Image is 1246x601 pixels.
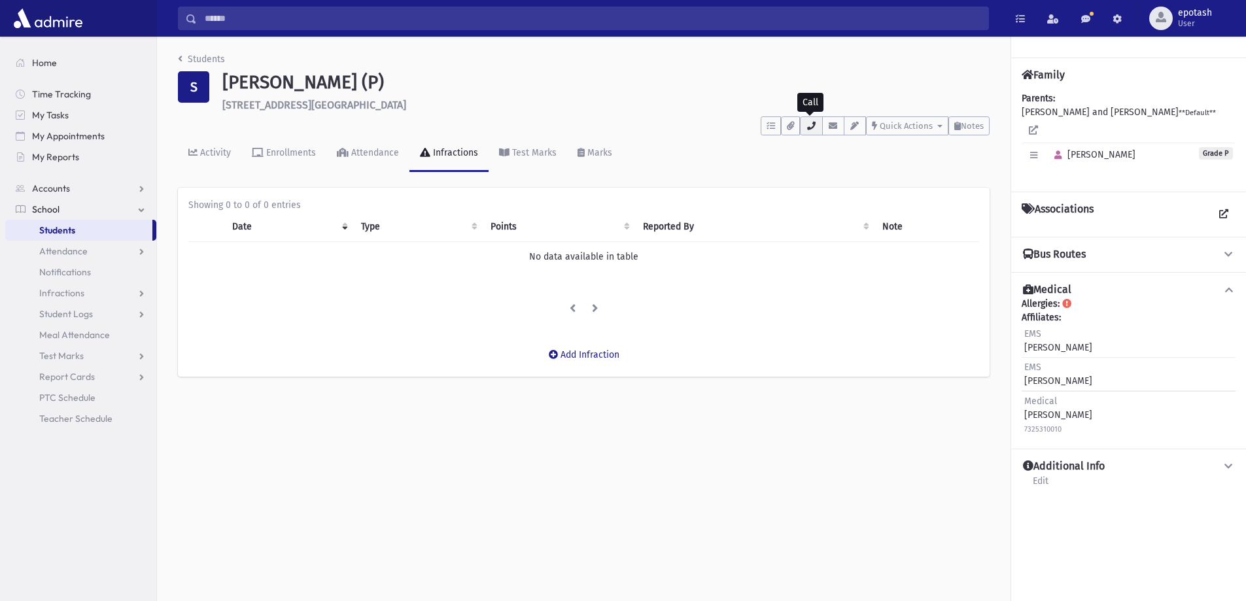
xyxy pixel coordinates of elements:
[483,212,635,242] th: Points: activate to sort column ascending
[39,392,95,404] span: PTC Schedule
[222,99,990,111] h6: [STREET_ADDRESS][GEOGRAPHIC_DATA]
[39,329,110,341] span: Meal Attendance
[32,203,60,215] span: School
[874,212,979,242] th: Note
[635,212,874,242] th: Reported By: activate to sort column ascending
[880,121,933,131] span: Quick Actions
[32,130,105,142] span: My Appointments
[5,146,156,167] a: My Reports
[489,135,567,172] a: Test Marks
[961,121,984,131] span: Notes
[5,178,156,199] a: Accounts
[224,212,353,242] th: Date: activate to sort column ascending
[585,147,612,158] div: Marks
[5,345,156,366] a: Test Marks
[1212,203,1236,226] a: View all Associations
[5,387,156,408] a: PTC Schedule
[39,224,75,236] span: Students
[39,266,91,278] span: Notifications
[409,135,489,172] a: Infractions
[5,199,156,220] a: School
[1022,248,1236,262] button: Bus Routes
[1199,147,1233,160] span: Grade P
[1024,362,1041,373] span: EMS
[178,71,209,103] div: S
[222,71,990,94] h1: [PERSON_NAME] (P)
[510,147,557,158] div: Test Marks
[1022,69,1065,81] h4: Family
[198,147,231,158] div: Activity
[1023,460,1105,473] h4: Additional Info
[188,241,979,271] td: No data available in table
[1032,473,1049,497] a: Edit
[1024,328,1041,339] span: EMS
[567,135,623,172] a: Marks
[39,413,112,424] span: Teacher Schedule
[39,245,88,257] span: Attendance
[5,324,156,345] a: Meal Attendance
[5,366,156,387] a: Report Cards
[32,57,57,69] span: Home
[1022,93,1055,104] b: Parents:
[1023,283,1071,297] h4: Medical
[178,135,241,172] a: Activity
[5,84,156,105] a: Time Tracking
[39,371,95,383] span: Report Cards
[5,262,156,283] a: Notifications
[32,88,91,100] span: Time Tracking
[1023,248,1086,262] h4: Bus Routes
[1022,92,1236,181] div: [PERSON_NAME] and [PERSON_NAME]
[32,151,79,163] span: My Reports
[1024,394,1092,436] div: [PERSON_NAME]
[430,147,478,158] div: Infractions
[39,308,93,320] span: Student Logs
[5,52,156,73] a: Home
[5,303,156,324] a: Student Logs
[5,408,156,429] a: Teacher Schedule
[5,126,156,146] a: My Appointments
[797,93,823,112] div: Call
[1022,312,1061,323] b: Affiliates:
[1022,203,1094,226] h4: Associations
[1178,8,1212,18] span: epotash
[197,7,988,30] input: Search
[10,5,86,31] img: AdmirePro
[178,52,225,71] nav: breadcrumb
[5,220,152,241] a: Students
[1024,425,1062,434] small: 7325310010
[5,105,156,126] a: My Tasks
[1024,360,1092,388] div: [PERSON_NAME]
[264,147,316,158] div: Enrollments
[540,343,628,366] button: Add Infraction
[353,212,483,242] th: Type: activate to sort column ascending
[188,198,979,212] div: Showing 0 to 0 of 0 entries
[1024,396,1057,407] span: Medical
[326,135,409,172] a: Attendance
[866,116,948,135] button: Quick Actions
[32,182,70,194] span: Accounts
[39,350,84,362] span: Test Marks
[349,147,399,158] div: Attendance
[5,283,156,303] a: Infractions
[1024,327,1092,354] div: [PERSON_NAME]
[241,135,326,172] a: Enrollments
[1022,460,1236,473] button: Additional Info
[32,109,69,121] span: My Tasks
[1178,18,1212,29] span: User
[948,116,990,135] button: Notes
[178,54,225,65] a: Students
[39,287,84,299] span: Infractions
[1022,283,1236,297] button: Medical
[5,241,156,262] a: Attendance
[1022,298,1060,309] b: Allergies:
[1048,149,1135,160] span: [PERSON_NAME]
